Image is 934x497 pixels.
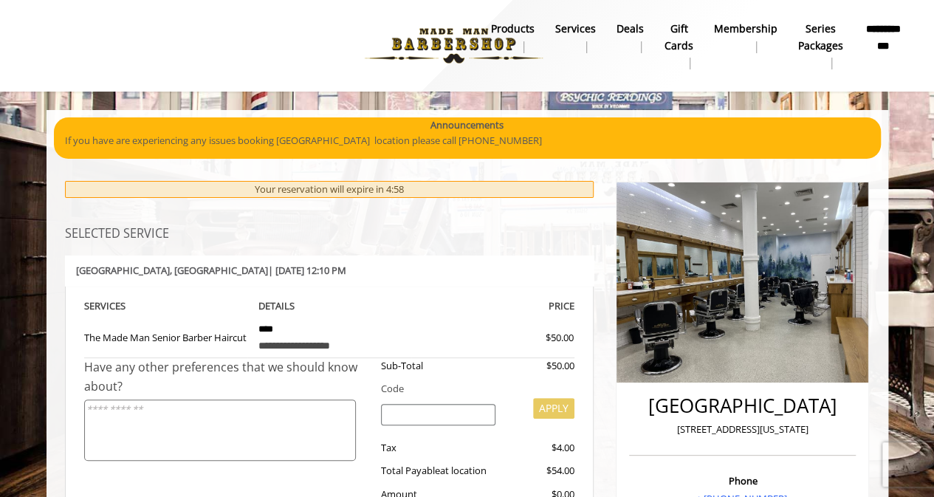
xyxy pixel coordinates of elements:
div: $50.00 [507,358,574,374]
a: Productsproducts [481,18,545,57]
h3: SELECTED SERVICE [65,227,594,241]
a: Series packagesSeries packages [788,18,854,73]
div: $4.00 [507,440,574,456]
b: gift cards [665,21,693,54]
b: Series packages [798,21,843,54]
div: $54.00 [507,463,574,479]
div: Your reservation will expire in 4:58 [65,181,594,198]
a: DealsDeals [606,18,654,57]
div: Sub-Total [370,358,507,374]
button: APPLY [533,398,574,419]
div: $50.00 [492,330,574,346]
h3: Phone [633,476,852,486]
b: products [491,21,535,37]
a: Gift cardsgift cards [654,18,704,73]
p: If you have are experiencing any issues booking [GEOGRAPHIC_DATA] location please call [PHONE_NUM... [65,133,870,148]
span: , [GEOGRAPHIC_DATA] [170,264,268,277]
b: [GEOGRAPHIC_DATA] | [DATE] 12:10 PM [76,264,346,277]
a: MembershipMembership [704,18,788,57]
th: SERVICE [84,298,248,315]
th: DETAILS [247,298,411,315]
h2: [GEOGRAPHIC_DATA] [633,395,852,417]
td: The Made Man Senior Barber Haircut [84,315,248,358]
b: Deals [617,21,644,37]
div: Have any other preferences that we should know about? [84,358,371,396]
div: Tax [370,440,507,456]
img: Made Man Barbershop logo [352,5,555,86]
div: Code [370,381,574,397]
th: PRICE [411,298,575,315]
b: Services [555,21,596,37]
span: at location [440,464,487,477]
b: Membership [714,21,777,37]
div: Total Payable [370,463,507,479]
span: S [120,299,126,312]
p: [STREET_ADDRESS][US_STATE] [633,422,852,437]
b: Announcements [430,117,504,133]
a: ServicesServices [545,18,606,57]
